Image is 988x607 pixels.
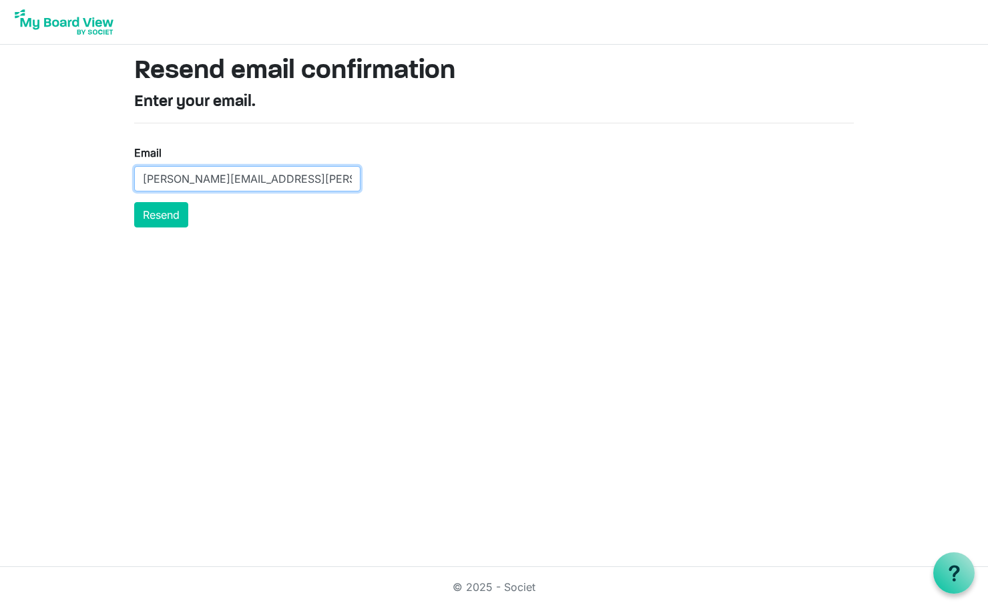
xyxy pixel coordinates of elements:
h1: Resend email confirmation [134,55,854,87]
button: Resend [134,202,188,227]
a: © 2025 - Societ [453,580,535,594]
label: Email [134,145,162,161]
h4: Enter your email. [134,93,854,112]
img: My Board View Logo [11,5,117,39]
keeper-lock: Open Keeper Popup [336,171,352,187]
